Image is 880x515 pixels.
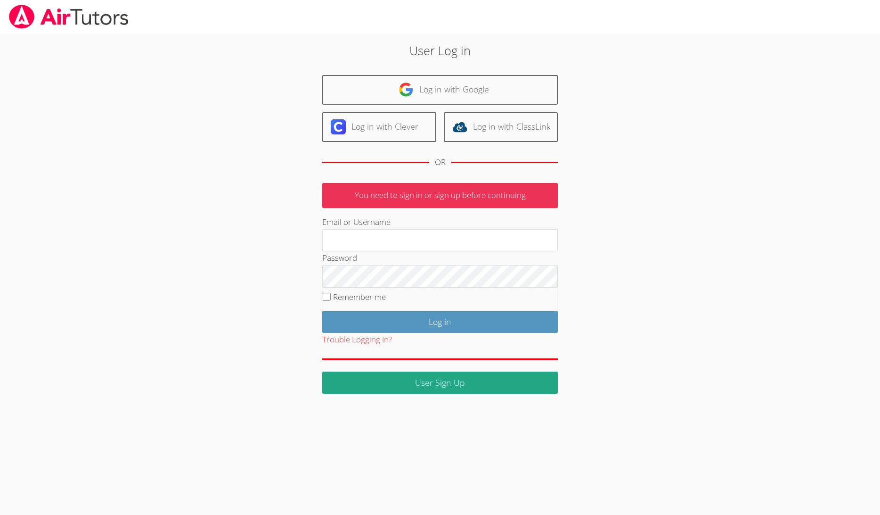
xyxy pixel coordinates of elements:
img: classlink-logo-d6bb404cc1216ec64c9a2012d9dc4662098be43eaf13dc465df04b49fa7ab582.svg [452,119,467,134]
input: Log in [322,311,558,333]
div: OR [435,156,446,169]
button: Trouble Logging In? [322,333,392,347]
label: Password [322,252,357,263]
img: clever-logo-6eab21bc6e7a338710f1a6ff85c0baf02591cd810cc4098c63d3a4b26e2feb20.svg [331,119,346,134]
label: Email or Username [322,216,391,227]
a: Log in with Google [322,75,558,105]
img: google-logo-50288ca7cdecda66e5e0955fdab243c47b7ad437acaf1139b6f446037453330a.svg [399,82,414,97]
a: Log in with ClassLink [444,112,558,142]
a: Log in with Clever [322,112,436,142]
h2: User Log in [203,42,678,59]
p: You need to sign in or sign up before continuing [322,183,558,208]
a: User Sign Up [322,372,558,394]
img: airtutors_banner-c4298cdbf04f3fff15de1276eac7730deb9818008684d7c2e4769d2f7ddbe033.png [8,5,130,29]
label: Remember me [333,291,386,302]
